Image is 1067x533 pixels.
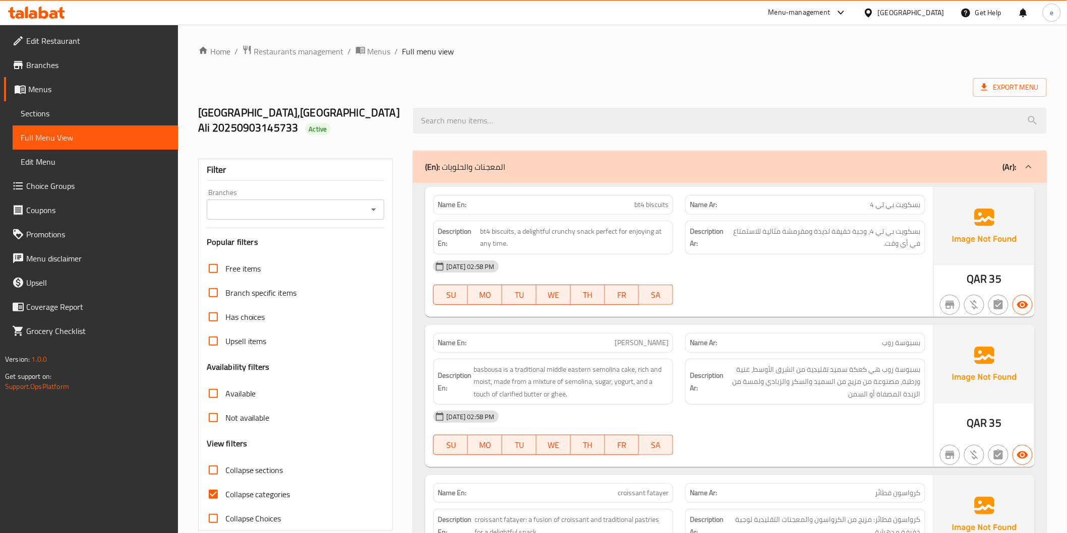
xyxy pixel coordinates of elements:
[207,361,270,373] h3: Availability filters
[4,77,178,101] a: Menus
[541,438,567,452] span: WE
[473,363,669,401] span: basbousa is a traditional middle eastern semolina cake, rich and moist, made from a mixture of se...
[367,203,381,217] button: Open
[981,81,1039,94] span: Export Menu
[5,370,51,383] span: Get support on:
[21,107,170,119] span: Sections
[506,438,532,452] span: TU
[940,295,960,315] button: Not branch specific item
[690,369,724,394] strong: Description Ar:
[882,338,921,348] span: بسبوسة روب
[4,174,178,198] a: Choice Groups
[468,435,502,455] button: MO
[609,438,635,452] span: FR
[225,412,270,424] span: Not available
[442,412,498,422] span: [DATE] 02:58 PM
[575,288,601,302] span: TH
[1013,445,1033,465] button: Available
[690,488,717,498] strong: Name Ar:
[878,7,944,18] div: [GEOGRAPHIC_DATA]
[643,438,669,452] span: SA
[438,288,464,302] span: SU
[4,29,178,53] a: Edit Restaurant
[618,488,669,498] span: croissant fatayer
[438,199,466,210] strong: Name En:
[26,228,170,240] span: Promotions
[225,335,267,347] span: Upsell items
[368,45,391,57] span: Menus
[605,285,639,305] button: FR
[940,445,960,465] button: Not branch specific item
[413,151,1046,183] div: (En): المعجنات والحلويات(Ar):
[21,156,170,168] span: Edit Menu
[225,464,283,476] span: Collapse sections
[575,438,601,452] span: TH
[4,222,178,246] a: Promotions
[690,225,727,250] strong: Description Ar:
[225,311,265,323] span: Has choices
[4,271,178,295] a: Upsell
[639,435,673,455] button: SA
[690,338,717,348] strong: Name Ar:
[1013,295,1033,315] button: Available
[988,295,1009,315] button: Not has choices
[5,380,69,393] a: Support.OpsPlatform
[438,338,466,348] strong: Name En:
[207,236,385,248] h3: Popular filters
[729,225,921,250] span: بسكويت بي تي 4، وجبة خفيفة لذيذة ومقرمشة مثالية للاستمتاع في أي وقت.
[768,7,831,19] div: Menu-management
[225,512,281,524] span: Collapse Choices
[438,369,471,394] strong: Description En:
[989,269,1001,289] span: 35
[438,488,466,498] strong: Name En:
[26,35,170,47] span: Edit Restaurant
[425,159,440,174] b: (En):
[472,438,498,452] span: MO
[989,413,1001,433] span: 35
[225,488,290,500] span: Collapse categories
[413,108,1046,134] input: search
[21,131,170,144] span: Full Menu View
[355,45,391,58] a: Menus
[609,288,635,302] span: FR
[26,277,170,289] span: Upsell
[726,363,921,401] span: بسبوسة روب هي كعكة سميد تقليدية من الشرق الأوسط، غنية ورطبة، مصنوعة من مزيج من السميد والسكر والز...
[4,246,178,271] a: Menu disclaimer
[571,285,605,305] button: TH
[875,488,921,498] span: كرواسون فطائر
[425,161,505,173] p: المعجنات والحلويات
[4,295,178,319] a: Coverage Report
[225,287,297,299] span: Branch specific items
[537,435,571,455] button: WE
[4,198,178,222] a: Coupons
[26,325,170,337] span: Grocery Checklist
[506,288,532,302] span: TU
[988,445,1009,465] button: Not has choices
[1003,159,1017,174] b: (Ar):
[615,338,669,348] span: [PERSON_NAME]
[964,295,984,315] button: Purchased item
[13,125,178,150] a: Full Menu View
[225,262,261,275] span: Free items
[28,83,170,95] span: Menus
[537,285,571,305] button: WE
[207,159,385,181] div: Filter
[964,445,984,465] button: Purchased item
[26,252,170,264] span: Menu disclaimer
[402,45,454,57] span: Full menu view
[26,180,170,192] span: Choice Groups
[605,435,639,455] button: FR
[234,45,238,57] li: /
[870,199,921,210] span: بسكويت بي تي 4
[973,78,1047,97] span: Export Menu
[438,438,464,452] span: SU
[395,45,398,57] li: /
[4,53,178,77] a: Branches
[639,285,673,305] button: SA
[967,413,987,433] span: QAR
[5,353,30,366] span: Version:
[207,438,248,449] h3: View filters
[13,150,178,174] a: Edit Menu
[472,288,498,302] span: MO
[198,45,230,57] a: Home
